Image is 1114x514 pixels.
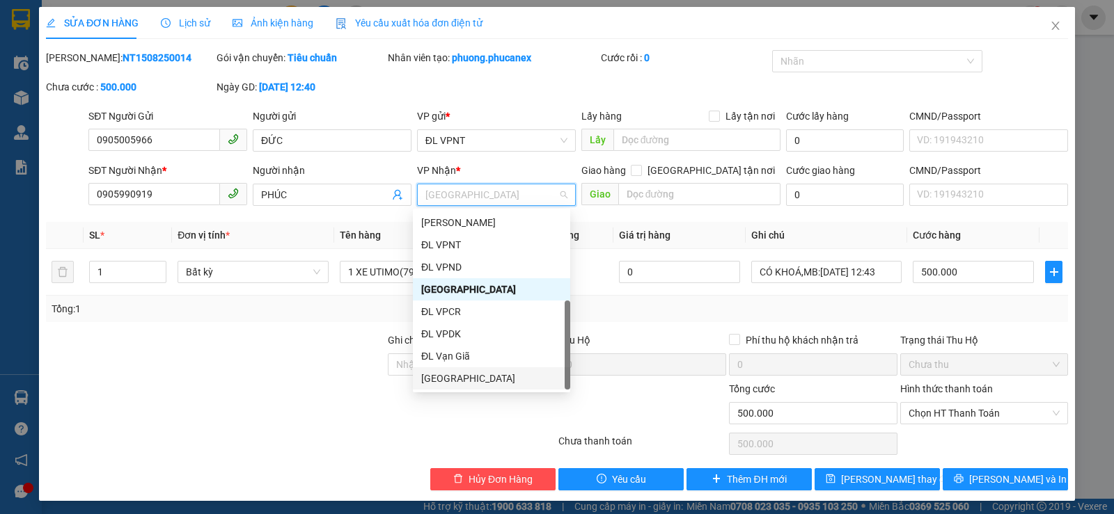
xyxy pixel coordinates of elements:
[388,335,464,346] label: Ghi chú đơn hàng
[417,109,576,124] div: VP gửi
[46,17,139,29] span: SỬA ĐƠN HÀNG
[720,109,780,124] span: Lấy tận nơi
[233,18,242,28] span: picture
[712,474,721,485] span: plus
[642,163,780,178] span: [GEOGRAPHIC_DATA] tận nơi
[1050,20,1061,31] span: close
[421,237,562,252] div: ĐL VPNT
[413,300,570,323] div: ĐL VPCR
[558,468,684,490] button: exclamation-circleYêu cầu
[687,468,812,490] button: plusThêm ĐH mới
[618,183,781,205] input: Dọc đường
[413,345,570,367] div: ĐL Vạn Giã
[88,109,247,124] div: SĐT Người Gửi
[388,353,556,376] input: Ghi chú đơn hàng
[388,50,599,65] div: Nhân viên tạo:
[340,230,381,241] span: Tên hàng
[52,301,431,316] div: Tổng: 1
[581,183,618,205] span: Giao
[557,433,728,458] div: Chưa thanh toán
[421,282,562,297] div: [GEOGRAPHIC_DATA]
[178,230,230,241] span: Đơn vị tính
[228,188,239,199] span: phone
[746,222,907,249] th: Ghi chú
[1036,7,1075,46] button: Close
[815,468,940,490] button: save[PERSON_NAME] thay đổi
[452,52,531,63] b: phuong.phucanex
[392,189,403,200] span: user-add
[253,109,411,124] div: Người gửi
[786,129,904,152] input: Cước lấy hàng
[100,81,136,93] b: 500.000
[751,261,902,283] input: Ghi Chú
[161,18,171,28] span: clock-circle
[619,230,670,241] span: Giá trị hàng
[233,17,313,29] span: Ảnh kiện hàng
[421,326,562,342] div: ĐL VPDK
[969,472,1067,487] span: [PERSON_NAME] và In
[259,81,315,93] b: [DATE] 12:40
[597,474,606,485] span: exclamation-circle
[453,474,463,485] span: delete
[217,79,384,95] div: Ngày GD:
[17,17,87,87] img: logo.jpg
[581,129,613,151] span: Lấy
[613,129,781,151] input: Dọc đường
[612,472,646,487] span: Yêu cầu
[46,79,214,95] div: Chưa cước :
[430,468,556,490] button: deleteHủy Đơn Hàng
[413,367,570,389] div: ĐL Quận 5
[413,323,570,345] div: ĐL VPDK
[336,18,347,29] img: icon
[954,474,964,485] span: printer
[558,335,590,346] span: Thu Hộ
[88,163,247,178] div: SĐT Người Nhận
[340,261,490,283] input: VD: Bàn, Ghế
[161,17,210,29] span: Lịch sử
[909,109,1068,124] div: CMND/Passport
[17,90,72,179] b: Phúc An Express
[117,53,191,64] b: [DOMAIN_NAME]
[943,468,1068,490] button: printer[PERSON_NAME] và In
[841,472,952,487] span: [PERSON_NAME] thay đổi
[826,474,835,485] span: save
[288,52,337,63] b: Tiêu chuẩn
[89,230,100,241] span: SL
[740,332,864,348] span: Phí thu hộ khách nhận trả
[1046,266,1062,278] span: plus
[417,165,456,176] span: VP Nhận
[601,50,769,65] div: Cước rồi :
[909,354,1060,375] span: Chưa thu
[421,304,562,319] div: ĐL VPCR
[909,163,1068,178] div: CMND/Passport
[1045,261,1062,283] button: plus
[413,278,570,300] div: ĐL Quận 1
[46,50,214,65] div: [PERSON_NAME]:
[786,111,849,122] label: Cước lấy hàng
[117,66,191,83] li: (c) 2017
[421,371,562,386] div: [GEOGRAPHIC_DATA]
[469,472,533,487] span: Hủy Đơn Hàng
[786,165,855,176] label: Cước giao hàng
[228,134,239,145] span: phone
[217,50,384,65] div: Gói vận chuyển:
[729,383,775,394] span: Tổng cước
[913,230,961,241] span: Cước hàng
[186,262,320,282] span: Bất kỳ
[123,52,191,63] b: NT1508250014
[909,403,1060,424] span: Chọn HT Thanh Toán
[413,256,570,278] div: ĐL VPND
[425,184,567,205] span: ĐL Quận 1
[413,211,570,234] div: ĐL DUY
[900,332,1068,348] div: Trạng thái Thu Hộ
[644,52,650,63] b: 0
[421,259,562,275] div: ĐL VPND
[786,184,904,206] input: Cước giao hàng
[413,234,570,256] div: ĐL VPNT
[727,472,786,487] span: Thêm ĐH mới
[52,261,74,283] button: delete
[421,348,562,364] div: ĐL Vạn Giã
[900,383,993,394] label: Hình thức thanh toán
[581,111,622,122] span: Lấy hàng
[421,215,562,230] div: [PERSON_NAME]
